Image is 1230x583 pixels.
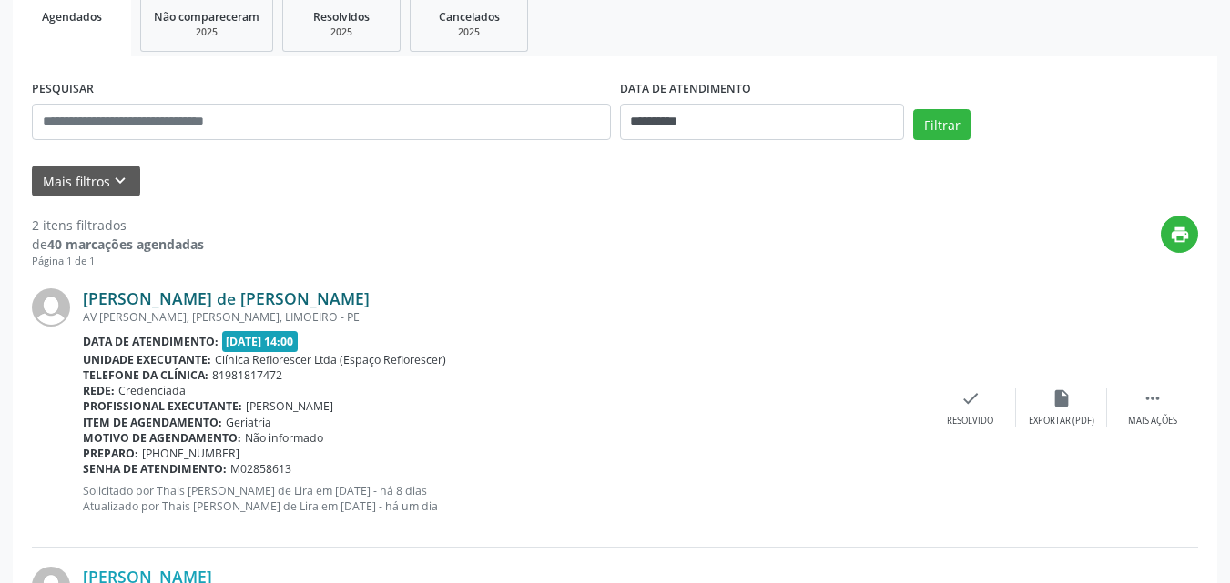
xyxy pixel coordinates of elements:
[961,388,981,408] i: check
[1170,225,1190,245] i: print
[110,171,130,191] i: keyboard_arrow_down
[118,383,186,398] span: Credenciada
[1029,415,1094,427] div: Exportar (PDF)
[83,430,241,446] b: Motivo de agendamento:
[215,352,446,367] span: Clínica Reflorescer Ltda (Espaço Reflorescer)
[423,25,514,39] div: 2025
[1143,388,1163,408] i: 
[83,352,211,367] b: Unidade executante:
[226,415,271,430] span: Geriatria
[32,216,204,235] div: 2 itens filtrados
[83,415,222,430] b: Item de agendamento:
[47,236,204,253] strong: 40 marcações agendadas
[222,331,299,352] span: [DATE] 14:00
[154,25,259,39] div: 2025
[947,415,993,427] div: Resolvido
[83,461,227,477] b: Senha de atendimento:
[83,367,208,383] b: Telefone da clínica:
[83,309,925,325] div: AV [PERSON_NAME], [PERSON_NAME], LIMOEIRO - PE
[296,25,387,39] div: 2025
[246,398,333,414] span: [PERSON_NAME]
[1161,216,1198,253] button: print
[83,334,219,349] b: Data de atendimento:
[913,109,971,140] button: Filtrar
[32,75,94,104] label: PESQUISAR
[245,430,323,446] span: Não informado
[439,9,500,25] span: Cancelados
[1052,388,1072,408] i: insert_drive_file
[32,288,70,327] img: img
[32,235,204,254] div: de
[83,483,925,514] p: Solicitado por Thais [PERSON_NAME] de Lira em [DATE] - há 8 dias Atualizado por Thais [PERSON_NAM...
[83,398,242,414] b: Profissional executante:
[32,254,204,269] div: Página 1 de 1
[83,288,370,308] a: [PERSON_NAME] de [PERSON_NAME]
[83,383,115,398] b: Rede:
[42,9,102,25] span: Agendados
[154,9,259,25] span: Não compareceram
[32,166,140,197] button: Mais filtroskeyboard_arrow_down
[142,446,239,461] span: [PHONE_NUMBER]
[313,9,370,25] span: Resolvidos
[83,446,138,461] b: Preparo:
[230,461,291,477] span: M02858613
[212,367,282,383] span: 81981817472
[1128,415,1177,427] div: Mais ações
[620,75,751,104] label: DATA DE ATENDIMENTO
